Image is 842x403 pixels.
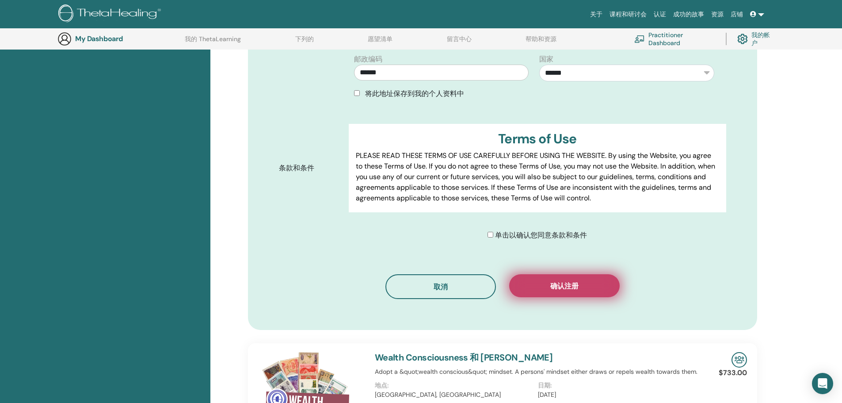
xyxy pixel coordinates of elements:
button: 确认注册 [509,274,620,297]
a: 成功的故事 [670,6,708,23]
p: Lor IpsumDolorsi.ame Cons adipisci elits do eiusm tem incid, utl etdol, magnaali eni adminimve qu... [356,211,719,338]
a: Wealth Consciousness 和 [PERSON_NAME] [375,352,553,363]
h3: My Dashboard [75,35,164,43]
a: 关于 [587,6,606,23]
img: chalkboard-teacher.svg [634,35,645,43]
button: 取消 [385,274,496,299]
span: 取消 [434,282,448,292]
label: 邮政编码 [354,54,382,65]
a: 我的帐户 [737,29,776,49]
label: 国家 [539,54,553,65]
div: Open Intercom Messenger [812,373,833,394]
img: In-Person Seminar [732,352,747,368]
label: 条款和条件 [272,160,349,177]
a: 课程和研讨会 [606,6,650,23]
p: PLEASE READ THESE TERMS OF USE CAREFULLY BEFORE USING THE WEBSITE. By using the Website, you agre... [356,150,719,203]
a: 愿望清单 [368,35,392,50]
p: 日期: [538,381,696,390]
p: 地点: [375,381,533,390]
img: cog.svg [737,31,748,46]
h3: Terms of Use [356,131,719,147]
a: 下列的 [295,35,314,50]
a: 认证 [650,6,670,23]
img: generic-user-icon.jpg [57,32,72,46]
p: [GEOGRAPHIC_DATA], [GEOGRAPHIC_DATA] [375,390,533,399]
p: $733.00 [719,368,747,378]
p: Adopt a &quot;wealth conscious&quot; mindset. A persons' mindset either draws or repels wealth to... [375,367,701,376]
a: 留言中心 [447,35,472,50]
a: 我的 ThetaLearning [185,35,241,50]
a: 帮助和资源 [526,35,556,50]
p: [DATE] [538,390,696,399]
img: logo.png [58,4,164,24]
span: 确认注册 [550,281,579,291]
span: 单击以确认您同意条款和条件 [495,230,587,240]
span: 将此地址保存到我的个人资料中 [365,89,464,98]
a: 资源 [708,6,727,23]
a: 店铺 [727,6,747,23]
a: Practitioner Dashboard [634,29,715,49]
